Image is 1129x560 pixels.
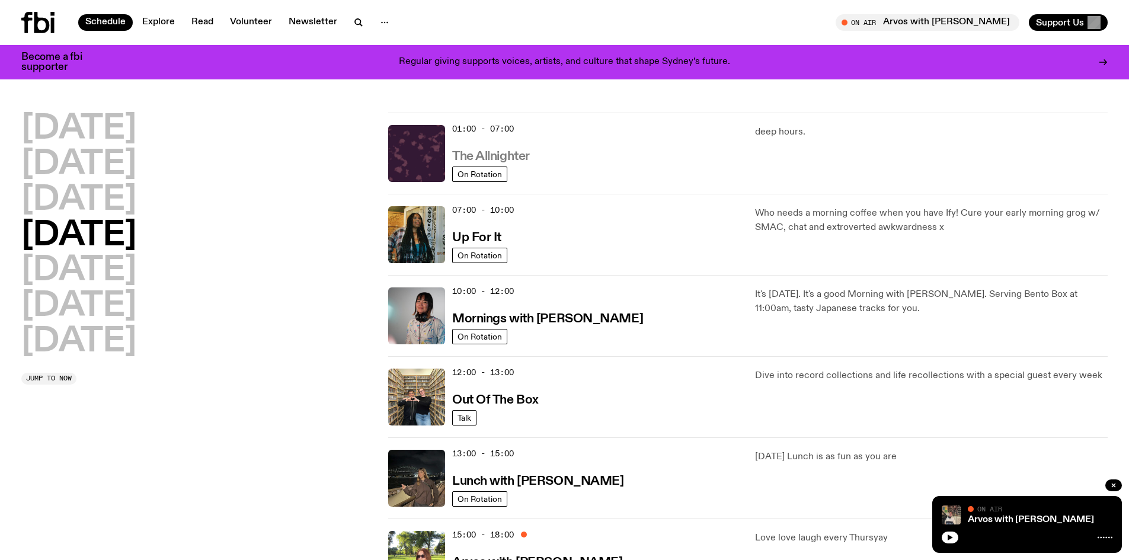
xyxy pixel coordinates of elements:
h3: Out Of The Box [452,394,539,407]
p: Dive into record collections and life recollections with a special guest every week [755,369,1108,383]
button: [DATE] [21,148,136,181]
span: 12:00 - 13:00 [452,367,514,378]
span: 01:00 - 07:00 [452,123,514,135]
p: deep hours. [755,125,1108,139]
span: On Rotation [458,169,502,178]
button: On AirArvos with [PERSON_NAME] [836,14,1019,31]
h3: Up For It [452,232,501,244]
span: Jump to now [26,375,72,382]
span: 13:00 - 15:00 [452,448,514,459]
a: Read [184,14,220,31]
button: Jump to now [21,373,76,385]
h3: The Allnighter [452,151,530,163]
img: Izzy Page stands above looking down at Opera Bar. She poses in front of the Harbour Bridge in the... [388,450,445,507]
a: The Allnighter [452,148,530,163]
a: Talk [452,410,476,425]
h3: Mornings with [PERSON_NAME] [452,313,643,325]
p: [DATE] Lunch is as fun as you are [755,450,1108,464]
button: [DATE] [21,219,136,252]
a: Mornings with [PERSON_NAME] [452,311,643,325]
img: Kana Frazer is smiling at the camera with her head tilted slightly to her left. She wears big bla... [388,287,445,344]
a: Newsletter [282,14,344,31]
span: On Rotation [458,332,502,341]
button: [DATE] [21,254,136,287]
h3: Lunch with [PERSON_NAME] [452,475,623,488]
span: 10:00 - 12:00 [452,286,514,297]
a: Out Of The Box [452,392,539,407]
a: Schedule [78,14,133,31]
span: On Rotation [458,494,502,503]
a: On Rotation [452,248,507,263]
button: Support Us [1029,14,1108,31]
a: Up For It [452,229,501,244]
a: On Rotation [452,491,507,507]
button: [DATE] [21,290,136,323]
button: [DATE] [21,325,136,359]
span: On Rotation [458,251,502,260]
button: [DATE] [21,113,136,146]
p: It's [DATE]. It's a good Morning with [PERSON_NAME]. Serving Bento Box at 11:00am, tasty Japanese... [755,287,1108,316]
img: Matt and Kate stand in the music library and make a heart shape with one hand each. [388,369,445,425]
p: Regular giving supports voices, artists, and culture that shape Sydney’s future. [399,57,730,68]
h3: Become a fbi supporter [21,52,97,72]
span: On Air [977,505,1002,513]
p: Love love laugh every Thursyay [755,531,1108,545]
a: Explore [135,14,182,31]
span: Talk [458,413,471,422]
a: Volunteer [223,14,279,31]
span: 07:00 - 10:00 [452,204,514,216]
button: [DATE] [21,184,136,217]
p: Who needs a morning coffee when you have Ify! Cure your early morning grog w/ SMAC, chat and extr... [755,206,1108,235]
a: On Rotation [452,167,507,182]
a: Lunch with [PERSON_NAME] [452,473,623,488]
span: Support Us [1036,17,1084,28]
span: 15:00 - 18:00 [452,529,514,540]
a: Arvos with [PERSON_NAME] [968,515,1094,524]
img: Ify - a Brown Skin girl with black braided twists, looking up to the side with her tongue stickin... [388,206,445,263]
a: On Rotation [452,329,507,344]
